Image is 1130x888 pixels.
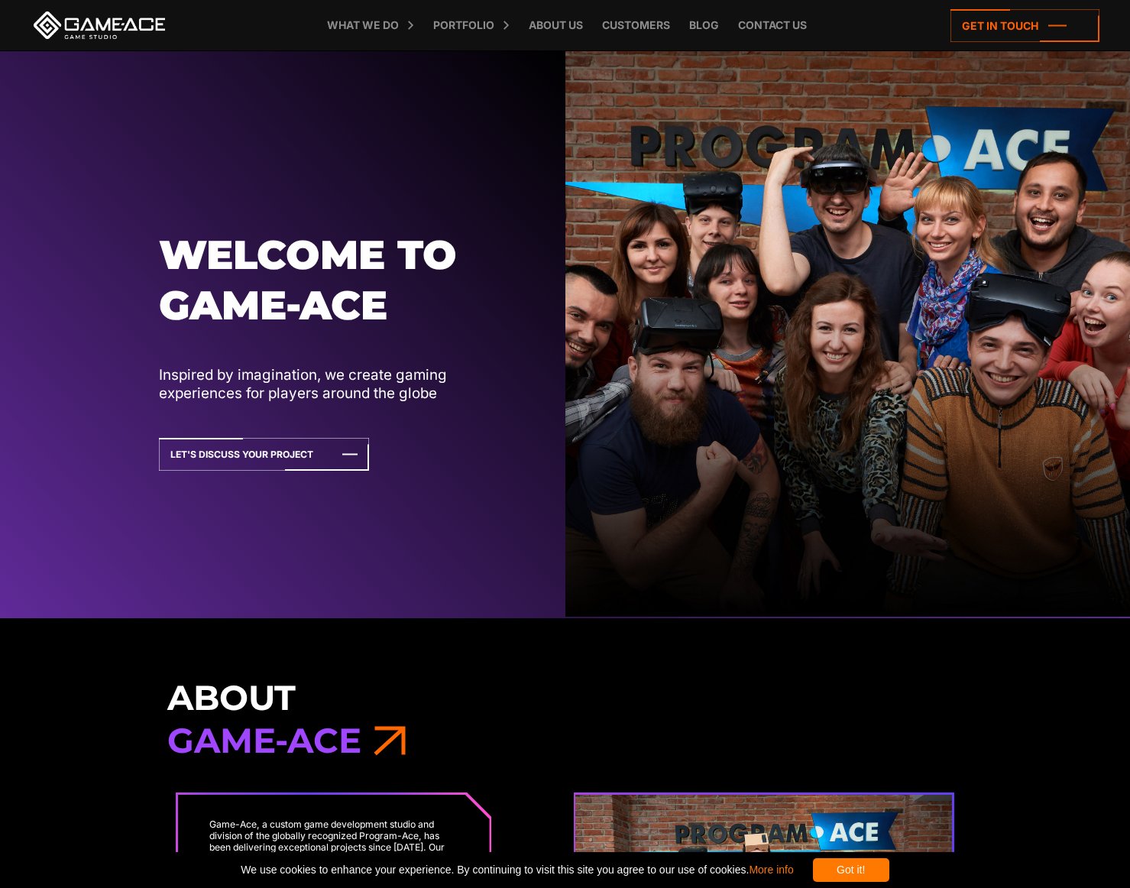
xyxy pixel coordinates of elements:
a: Let's Discuss Your Project [159,438,369,471]
h3: About [167,676,963,763]
a: Get in touch [950,9,1099,42]
h1: Welcome to Game-ace [159,230,520,330]
p: Inspired by imagination, we create gaming experiences for players around the globe [159,366,520,402]
a: More info [749,864,793,876]
p: Game-Ace, a custom game development studio and division of the globally recognized Program-Ace, h... [209,818,458,876]
span: Game-Ace [167,719,361,761]
span: We use cookies to enhance your experience. By continuing to visit this site you agree to our use ... [241,858,793,882]
div: Got it! [813,858,889,882]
